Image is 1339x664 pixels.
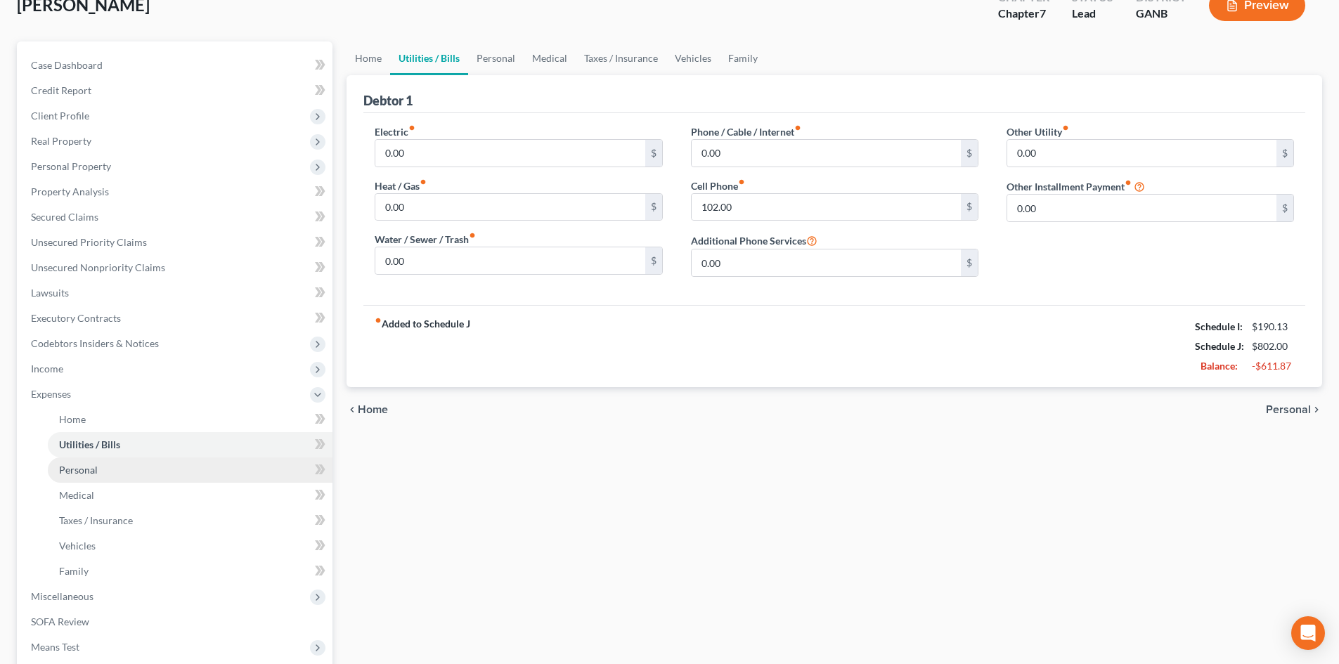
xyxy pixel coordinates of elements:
label: Phone / Cable / Internet [691,124,801,139]
span: Taxes / Insurance [59,514,133,526]
span: Credit Report [31,84,91,96]
a: Taxes / Insurance [48,508,332,533]
a: Family [48,559,332,584]
a: Vehicles [666,41,720,75]
div: -$611.87 [1252,359,1295,373]
span: Family [59,565,89,577]
a: Vehicles [48,533,332,559]
span: Home [358,404,388,415]
span: Real Property [31,135,91,147]
span: Unsecured Nonpriority Claims [31,261,165,273]
input: -- [375,140,645,167]
a: Personal [468,41,524,75]
div: Open Intercom Messenger [1291,616,1325,650]
a: Medical [48,483,332,508]
a: Executory Contracts [20,306,332,331]
span: Income [31,363,63,375]
a: Property Analysis [20,179,332,204]
a: Utilities / Bills [390,41,468,75]
i: chevron_left [347,404,358,415]
i: fiber_manual_record [738,178,745,185]
div: $190.13 [1252,320,1295,334]
input: -- [692,140,961,167]
span: Medical [59,489,94,501]
i: chevron_right [1311,404,1322,415]
a: Home [48,407,332,432]
div: GANB [1136,6,1186,22]
input: -- [375,247,645,274]
i: fiber_manual_record [408,124,415,131]
i: fiber_manual_record [420,178,427,185]
a: Home [347,41,390,75]
i: fiber_manual_record [1062,124,1069,131]
span: SOFA Review [31,616,89,627]
i: fiber_manual_record [1125,179,1132,186]
a: Unsecured Nonpriority Claims [20,255,332,280]
span: Miscellaneous [31,590,93,602]
div: Chapter [998,6,1049,22]
span: 7 [1040,6,1046,20]
strong: Schedule J: [1195,340,1244,352]
a: Utilities / Bills [48,432,332,457]
i: fiber_manual_record [469,232,476,239]
span: Vehicles [59,540,96,552]
input: -- [692,249,961,276]
span: Codebtors Insiders & Notices [31,337,159,349]
label: Other Utility [1007,124,1069,139]
span: Personal Property [31,160,111,172]
label: Additional Phone Services [691,232,817,249]
a: Medical [524,41,576,75]
span: Means Test [31,641,79,653]
span: Utilities / Bills [59,438,120,450]
strong: Balance: [1201,360,1238,372]
span: Personal [59,464,98,476]
span: Expenses [31,388,71,400]
div: $ [1276,140,1293,167]
span: Client Profile [31,110,89,122]
div: $802.00 [1252,339,1295,353]
div: $ [645,140,662,167]
label: Cell Phone [691,178,745,193]
button: chevron_left Home [347,404,388,415]
a: Personal [48,457,332,483]
span: Executory Contracts [31,312,121,324]
input: -- [375,194,645,221]
span: Personal [1266,404,1311,415]
div: Lead [1072,6,1113,22]
div: Debtor 1 [363,92,413,109]
i: fiber_manual_record [794,124,801,131]
span: Property Analysis [31,185,109,197]
a: Unsecured Priority Claims [20,230,332,255]
span: Lawsuits [31,287,69,299]
span: Secured Claims [31,211,98,223]
a: SOFA Review [20,609,332,634]
label: Other Installment Payment [1007,179,1132,194]
strong: Schedule I: [1195,320,1243,332]
label: Electric [375,124,415,139]
div: $ [645,247,662,274]
input: -- [692,194,961,221]
div: $ [961,194,978,221]
span: Unsecured Priority Claims [31,236,147,248]
label: Heat / Gas [375,178,427,193]
strong: Added to Schedule J [375,317,470,376]
a: Lawsuits [20,280,332,306]
span: Home [59,413,86,425]
a: Taxes / Insurance [576,41,666,75]
a: Credit Report [20,78,332,103]
div: $ [961,140,978,167]
label: Water / Sewer / Trash [375,232,476,247]
a: Case Dashboard [20,53,332,78]
span: Case Dashboard [31,59,103,71]
input: -- [1007,195,1276,221]
i: fiber_manual_record [375,317,382,324]
a: Secured Claims [20,204,332,230]
a: Family [720,41,766,75]
div: $ [645,194,662,221]
div: $ [1276,195,1293,221]
button: Personal chevron_right [1266,404,1322,415]
input: -- [1007,140,1276,167]
div: $ [961,249,978,276]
